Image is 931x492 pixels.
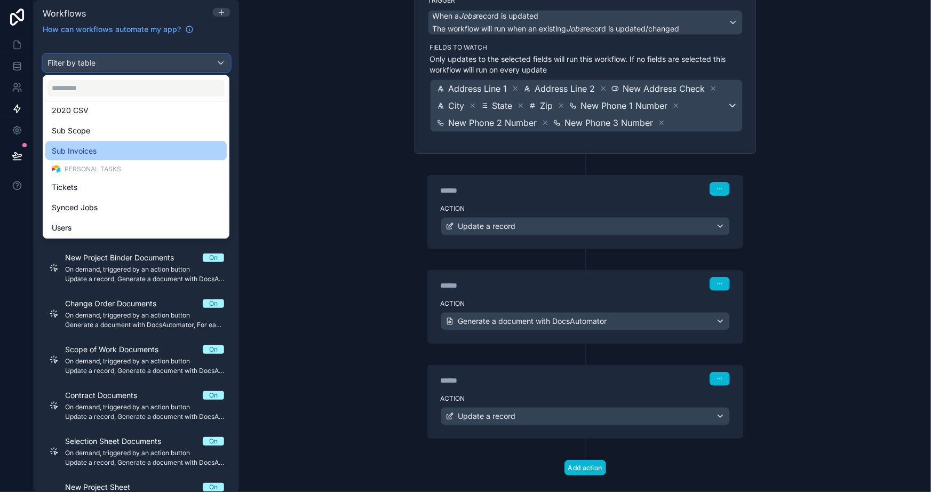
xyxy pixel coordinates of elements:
span: Address Line 2 [535,82,595,95]
div: scrollable content [34,41,239,492]
span: Update a record [458,221,516,232]
span: Synced Jobs [52,201,98,213]
span: Sub Invoices [52,144,97,157]
button: Address Line 1Address Line 2New Address CheckCityStateZipNew Phone 1 NumberNew Phone 2 NumberNew ... [430,80,743,132]
button: When aJobsrecord is updatedThe workflow will run when an existingJobsrecord is updated/changed [428,10,743,35]
span: City [449,99,465,112]
span: Zip [540,99,553,112]
span: Generate a document with DocsAutomator [458,316,607,327]
span: New Address Check [623,82,705,95]
em: Jobs [459,11,476,20]
img: Airtable Logo [52,164,60,173]
span: Personal Tasks [65,164,121,173]
span: Address Line 1 [449,82,507,95]
span: Users [52,221,71,234]
span: The workflow will run when an existing record is updated/changed [433,24,680,33]
span: Tickets [52,180,77,193]
span: State [492,99,513,112]
em: Jobs [567,24,584,33]
span: New Phone 1 Number [581,99,668,112]
button: Update a record [441,217,730,235]
span: New Phone 2 Number [449,116,537,129]
button: Update a record [441,407,730,425]
span: When a record is updated [433,11,539,21]
button: Generate a document with DocsAutomator [441,312,730,330]
span: New Phone 3 Number [565,116,654,129]
span: Sub Scope [52,124,90,137]
span: 2020 CSV [52,104,89,116]
span: Update a record [458,411,516,422]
